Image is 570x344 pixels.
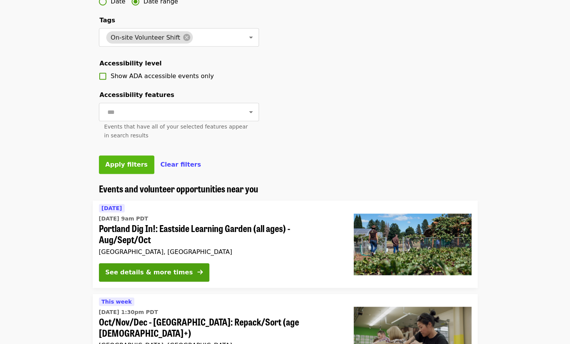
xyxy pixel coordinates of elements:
[104,124,248,139] span: Events that have all of your selected features appear in search results
[246,32,256,43] button: Open
[99,248,341,255] div: [GEOGRAPHIC_DATA], [GEOGRAPHIC_DATA]
[99,308,158,316] time: [DATE] 1:30pm PDT
[160,160,201,169] button: Clear filters
[99,316,341,339] span: Oct/Nov/Dec - [GEOGRAPHIC_DATA]: Repack/Sort (age [DEMOGRAPHIC_DATA]+)
[111,72,214,80] span: Show ADA accessible events only
[99,155,154,174] button: Apply filters
[100,91,174,99] span: Accessibility features
[99,182,258,195] span: Events and volunteer opportunities near you
[197,269,203,276] i: arrow-right icon
[99,263,209,282] button: See details & more times
[106,31,193,43] div: On-site Volunteer Shift
[160,161,201,168] span: Clear filters
[105,161,148,168] span: Apply filters
[106,34,185,41] span: On-site Volunteer Shift
[93,200,478,288] a: See details for "Portland Dig In!: Eastside Learning Garden (all ages) - Aug/Sept/Oct"
[100,60,162,67] span: Accessibility level
[99,215,148,223] time: [DATE] 9am PDT
[354,214,471,275] img: Portland Dig In!: Eastside Learning Garden (all ages) - Aug/Sept/Oct organized by Oregon Food Bank
[102,299,132,305] span: This week
[246,107,256,117] button: Open
[100,17,115,24] span: Tags
[99,223,341,245] span: Portland Dig In!: Eastside Learning Garden (all ages) - Aug/Sept/Oct
[105,268,193,277] div: See details & more times
[102,205,122,211] span: [DATE]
